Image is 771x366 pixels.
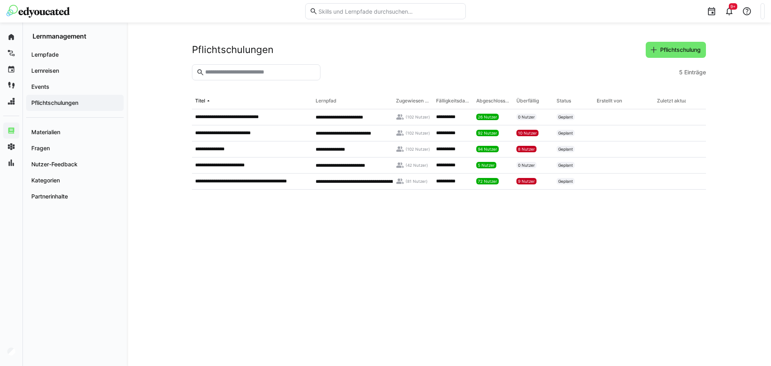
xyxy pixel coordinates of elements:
[192,44,273,56] h2: Pflichtschulungen
[195,98,205,104] div: Titel
[646,42,706,58] button: Pflichtschulung
[478,147,497,151] span: 94 Nutzer
[516,98,539,104] div: Überfällig
[659,46,702,54] span: Pflichtschulung
[684,68,706,76] span: Einträge
[657,98,704,104] div: Zuletzt aktualisiert von
[478,163,495,168] span: 5 Nutzer
[406,114,430,120] span: (102 Nutzer)
[478,131,497,135] span: 92 Nutzer
[396,98,430,104] div: Zugewiesen an
[316,98,337,104] div: Lernpfad
[478,115,497,119] span: 26 Nutzer
[406,130,430,136] span: (102 Nutzer)
[318,8,461,15] input: Skills und Lernpfade durchsuchen…
[679,68,683,76] span: 5
[518,131,537,135] span: 10 Nutzer
[518,163,535,168] span: 0 Nutzer
[478,179,497,184] span: 72 Nutzer
[557,98,571,104] div: Status
[436,98,470,104] div: Fälligkeitsdatum
[558,115,573,119] span: Geplant
[476,98,510,104] div: Abgeschlossen
[558,179,573,184] span: Geplant
[597,98,622,104] div: Erstellt von
[518,115,535,119] span: 0 Nutzer
[730,4,736,9] span: 9+
[406,162,428,168] span: (42 Nutzer)
[558,147,573,151] span: Geplant
[558,163,573,168] span: Geplant
[558,131,573,135] span: Geplant
[406,178,428,184] span: (81 Nutzer)
[406,146,430,152] span: (102 Nutzer)
[518,147,535,151] span: 8 Nutzer
[518,179,535,184] span: 9 Nutzer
